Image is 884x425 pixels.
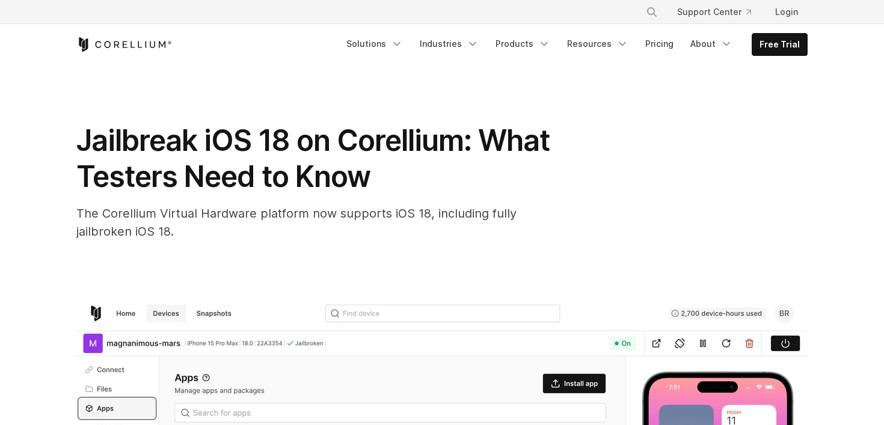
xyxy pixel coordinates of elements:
[766,1,808,23] a: Login
[752,34,807,55] a: Free Trial
[668,1,761,23] a: Support Center
[76,206,517,239] span: The Corellium Virtual Hardware platform now supports iOS 18, including fully jailbroken iOS 18.
[638,33,681,55] a: Pricing
[641,1,663,23] button: Search
[683,33,740,55] a: About
[631,1,808,23] div: Navigation Menu
[560,33,636,55] a: Resources
[76,37,172,52] a: Corellium Home
[76,123,550,194] span: Jailbreak iOS 18 on Corellium: What Testers Need to Know
[488,33,557,55] a: Products
[339,33,410,55] a: Solutions
[339,33,808,56] div: Navigation Menu
[413,33,486,55] a: Industries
